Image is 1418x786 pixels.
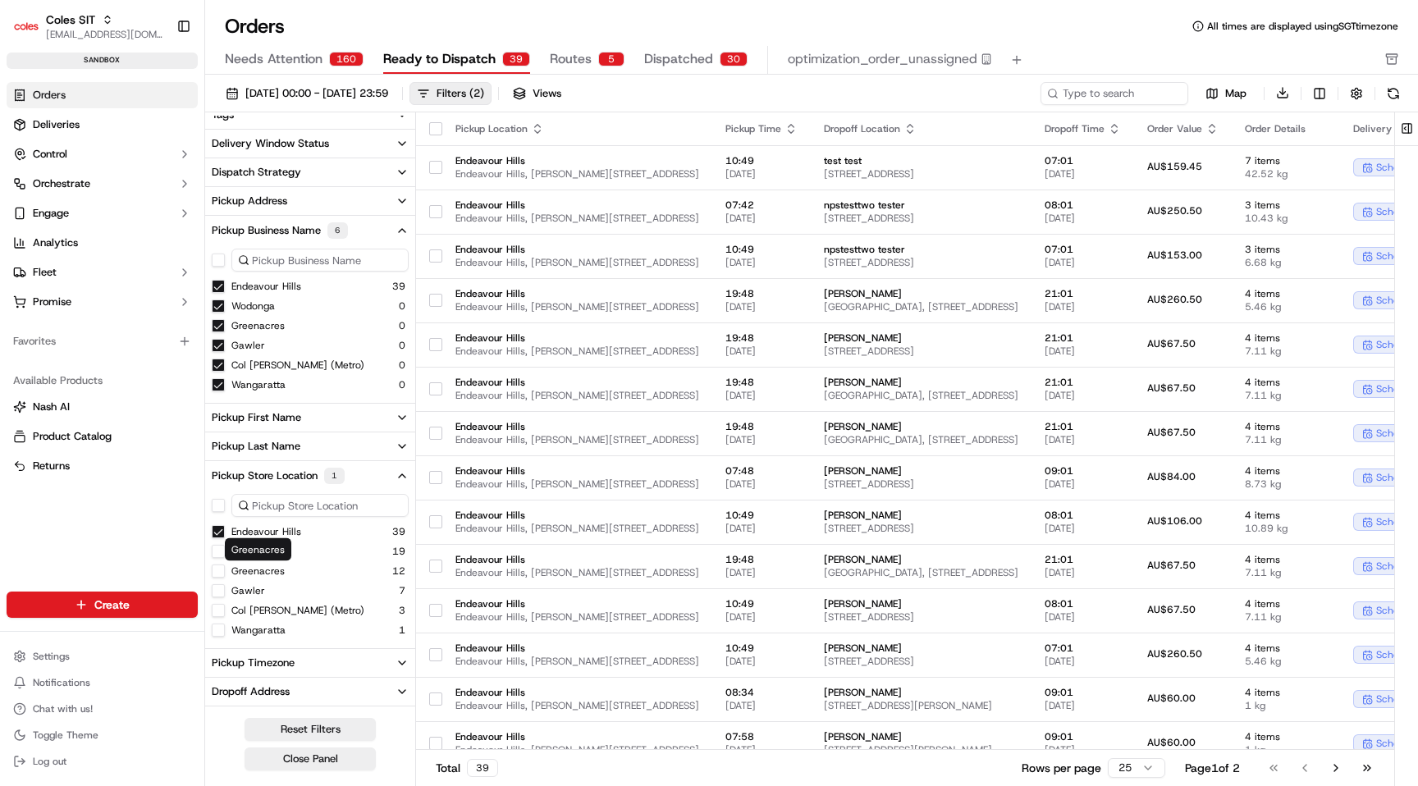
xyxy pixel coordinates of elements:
[824,345,1018,358] span: [STREET_ADDRESS]
[725,212,798,225] span: [DATE]
[1045,655,1121,668] span: [DATE]
[1045,199,1121,212] span: 08:01
[1245,478,1327,491] span: 8.73 kg
[399,584,405,597] span: 7
[212,136,329,151] div: Delivery Window Status
[644,49,713,69] span: Dispatched
[1245,610,1327,624] span: 7.11 kg
[788,49,977,69] span: optimization_order_unassigned
[824,642,1018,655] span: [PERSON_NAME]
[231,604,364,617] button: Col [PERSON_NAME] (Metro)
[725,464,798,478] span: 07:48
[455,300,699,313] span: Endeavour Hills, [PERSON_NAME][STREET_ADDRESS]
[1245,331,1327,345] span: 4 items
[33,755,66,768] span: Log out
[1245,642,1327,655] span: 4 items
[33,676,90,689] span: Notifications
[392,564,405,578] span: 12
[329,52,364,66] div: 160
[1147,160,1202,173] span: AU$159.45
[455,433,699,446] span: Endeavour Hills, [PERSON_NAME][STREET_ADDRESS]
[1147,337,1196,350] span: AU$67.50
[725,199,798,212] span: 07:42
[455,167,699,181] span: Endeavour Hills, [PERSON_NAME][STREET_ADDRESS]
[455,256,699,269] span: Endeavour Hills, [PERSON_NAME][STREET_ADDRESS]
[212,222,348,239] div: Pickup Business Name
[824,376,1018,389] span: [PERSON_NAME]
[16,240,30,253] div: 📗
[33,88,66,103] span: Orders
[1045,331,1121,345] span: 21:01
[1245,287,1327,300] span: 4 items
[33,176,90,191] span: Orchestrate
[455,212,699,225] span: Endeavour Hills, [PERSON_NAME][STREET_ADDRESS]
[1245,167,1327,181] span: 42.52 kg
[231,339,265,352] button: Gawler
[212,165,301,180] div: Dispatch Strategy
[824,686,1018,699] span: [PERSON_NAME]
[231,280,301,293] button: Endeavour Hills
[725,553,798,566] span: 19:48
[7,592,198,618] button: Create
[7,112,198,138] a: Deliveries
[132,231,270,261] a: 💻API Documentation
[1245,566,1327,579] span: 7.11 kg
[725,433,798,446] span: [DATE]
[7,697,198,720] button: Chat with us!
[231,525,301,538] button: Endeavour Hills
[205,216,415,245] button: Pickup Business Name6
[1245,345,1327,358] span: 7.11 kg
[399,624,405,637] span: 1
[7,724,198,747] button: Toggle Theme
[7,368,198,394] div: Available Products
[455,287,699,300] span: Endeavour Hills
[399,339,405,352] span: 0
[7,82,198,108] a: Orders
[231,584,265,597] label: Gawler
[725,597,798,610] span: 10:49
[824,655,1018,668] span: [STREET_ADDRESS]
[7,328,198,354] div: Favorites
[725,331,798,345] span: 19:48
[7,645,198,668] button: Settings
[33,400,70,414] span: Nash AI
[1207,20,1398,33] span: All times are displayed using SGT timezone
[16,16,49,49] img: Nash
[7,289,198,315] button: Promise
[205,678,415,706] button: Dropoff Address
[383,49,496,69] span: Ready to Dispatch
[824,212,1018,225] span: [STREET_ADDRESS]
[1147,514,1202,528] span: AU$106.00
[824,300,1018,313] span: [GEOGRAPHIC_DATA], [STREET_ADDRESS]
[1147,293,1202,306] span: AU$260.50
[824,122,1018,135] div: Dropoff Location
[824,167,1018,181] span: [STREET_ADDRESS]
[231,319,285,332] button: Greenacres
[1245,464,1327,478] span: 4 items
[1245,212,1327,225] span: 10.43 kg
[231,299,275,313] button: Wodonga
[824,610,1018,624] span: [STREET_ADDRESS]
[455,610,699,624] span: Endeavour Hills, [PERSON_NAME][STREET_ADDRESS]
[725,522,798,535] span: [DATE]
[455,655,699,668] span: Endeavour Hills, [PERSON_NAME][STREET_ADDRESS]
[455,553,699,566] span: Endeavour Hills
[455,642,699,655] span: Endeavour Hills
[455,478,699,491] span: Endeavour Hills, [PERSON_NAME][STREET_ADDRESS]
[231,494,409,517] input: Pickup Store Location
[324,468,345,484] div: 1
[13,429,191,444] a: Product Catalog
[13,459,191,473] a: Returns
[33,206,69,221] span: Engage
[1245,655,1327,668] span: 5.46 kg
[824,509,1018,522] span: [PERSON_NAME]
[7,200,198,226] button: Engage
[399,299,405,313] span: 0
[116,277,199,290] a: Powered byPylon
[231,359,364,372] button: Col [PERSON_NAME] (Metro)
[1045,256,1121,269] span: [DATE]
[1245,199,1327,212] span: 3 items
[212,410,301,425] div: Pickup First Name
[225,49,322,69] span: Needs Attention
